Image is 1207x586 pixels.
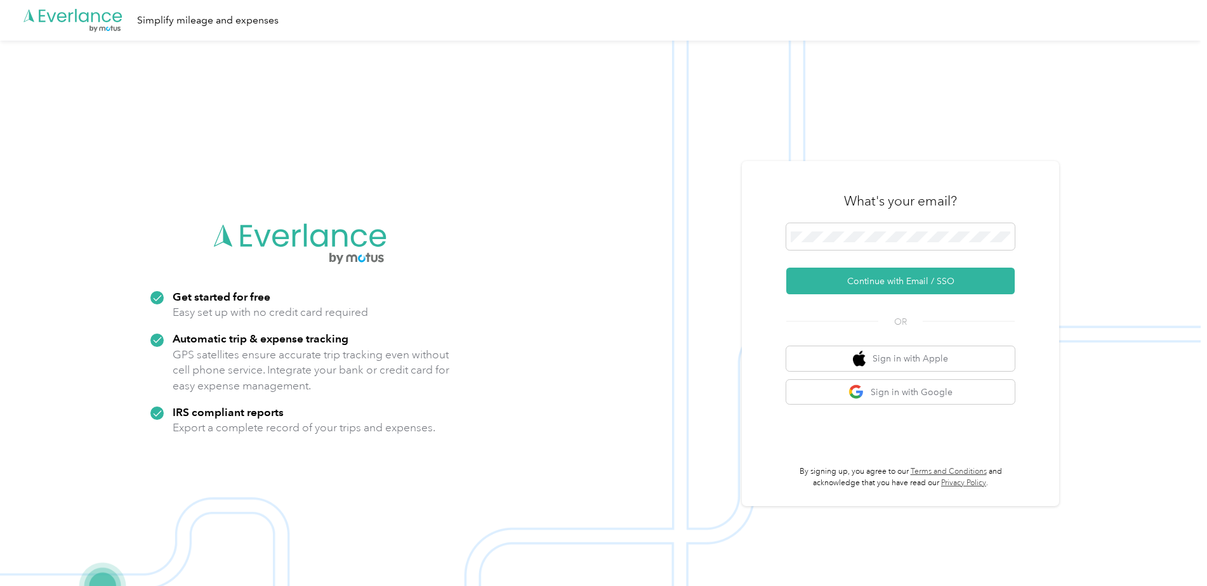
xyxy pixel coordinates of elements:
[137,13,279,29] div: Simplify mileage and expenses
[173,304,368,320] p: Easy set up with no credit card required
[786,380,1015,405] button: google logoSign in with Google
[853,351,866,367] img: apple logo
[878,315,923,329] span: OR
[848,384,864,400] img: google logo
[173,347,450,394] p: GPS satellites ensure accurate trip tracking even without cell phone service. Integrate your bank...
[786,268,1015,294] button: Continue with Email / SSO
[173,332,348,345] strong: Automatic trip & expense tracking
[173,420,435,436] p: Export a complete record of your trips and expenses.
[786,346,1015,371] button: apple logoSign in with Apple
[786,466,1015,488] p: By signing up, you agree to our and acknowledge that you have read our .
[173,290,270,303] strong: Get started for free
[911,467,987,476] a: Terms and Conditions
[173,405,284,419] strong: IRS compliant reports
[844,192,957,210] h3: What's your email?
[1136,515,1207,586] iframe: Everlance-gr Chat Button Frame
[941,478,986,488] a: Privacy Policy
